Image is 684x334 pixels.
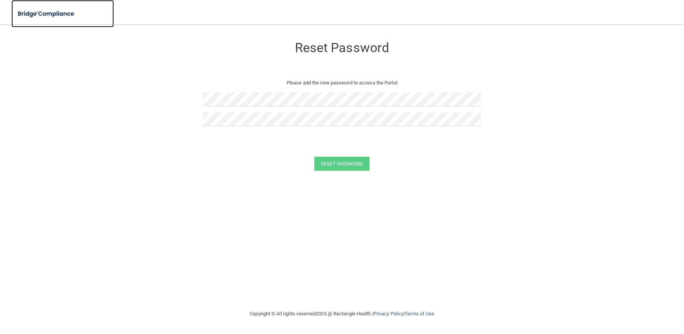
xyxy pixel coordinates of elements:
a: Terms of Use [405,311,434,317]
p: Please add the new password to access the Portal [209,78,476,87]
a: Privacy Policy [373,311,404,317]
img: bridge_compliance_login_screen.278c3ca4.svg [11,6,82,22]
button: Reset Password [314,157,369,171]
div: Copyright © All rights reserved 2025 @ Rectangle Health | | [203,302,481,326]
h3: Reset Password [203,41,481,55]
